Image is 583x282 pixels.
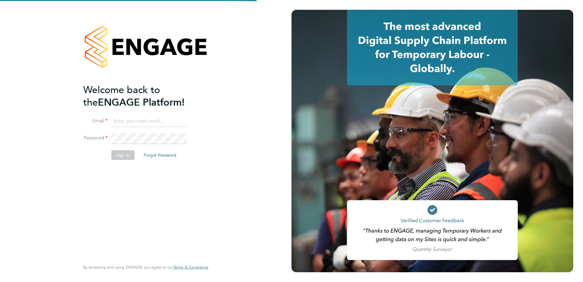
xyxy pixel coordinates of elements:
label: Password [83,135,108,141]
h2: ENGAGE Platform! [83,84,202,109]
input: Enter your work email... [111,116,187,127]
label: Email [83,118,108,124]
button: Sign In [111,150,134,160]
span: Welcome back to the [83,84,160,108]
a: Terms & Conditions [173,265,208,270]
button: Forgot Password [139,150,181,160]
span: Terms & Conditions [173,265,208,270]
span: By accessing and using ENGAGE you agree to our [83,265,208,270]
